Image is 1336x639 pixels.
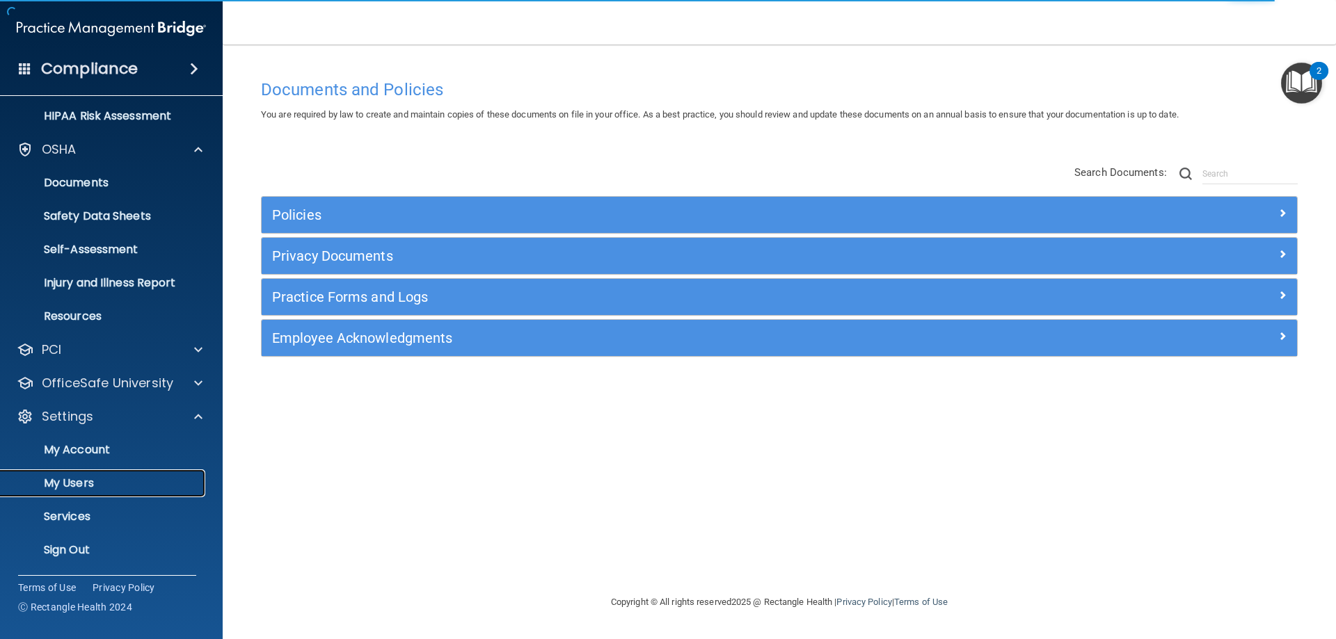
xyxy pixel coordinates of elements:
a: Privacy Documents [272,245,1287,267]
p: Self-Assessment [9,243,199,257]
a: OSHA [17,141,202,158]
a: Settings [17,408,202,425]
h4: Compliance [41,59,138,79]
h5: Practice Forms and Logs [272,289,1028,305]
a: Terms of Use [18,581,76,594]
p: My Account [9,443,199,457]
p: Resources [9,309,199,323]
span: You are required by law to create and maintain copies of these documents on file in your office. ... [261,109,1179,120]
a: OfficeSafe University [17,375,202,391]
p: OSHA [42,141,77,158]
input: Search [1202,163,1298,184]
img: ic-search.3b580494.png [1179,168,1192,180]
a: Employee Acknowledgments [272,327,1287,349]
div: 2 [1317,71,1321,89]
div: Copyright © All rights reserved 2025 @ Rectangle Health | | [525,580,1033,624]
span: Ⓒ Rectangle Health 2024 [18,600,132,614]
p: PCI [42,341,61,358]
h4: Documents and Policies [261,81,1298,99]
a: PCI [17,341,202,358]
a: Privacy Policy [93,581,155,594]
span: Search Documents: [1074,166,1167,179]
p: Documents [9,176,199,190]
h5: Employee Acknowledgments [272,330,1028,346]
a: Terms of Use [894,597,948,607]
p: HIPAA Risk Assessment [9,109,199,123]
p: Sign Out [9,543,199,557]
p: Services [9,510,199,524]
p: My Users [9,476,199,490]
p: Safety Data Sheets [9,209,199,223]
button: Open Resource Center, 2 new notifications [1281,63,1322,104]
img: PMB logo [17,15,206,42]
p: Settings [42,408,93,425]
a: Policies [272,204,1287,226]
a: Privacy Policy [836,597,891,607]
p: Injury and Illness Report [9,276,199,290]
h5: Policies [272,207,1028,223]
h5: Privacy Documents [272,248,1028,264]
p: OfficeSafe University [42,375,173,391]
a: Practice Forms and Logs [272,286,1287,308]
